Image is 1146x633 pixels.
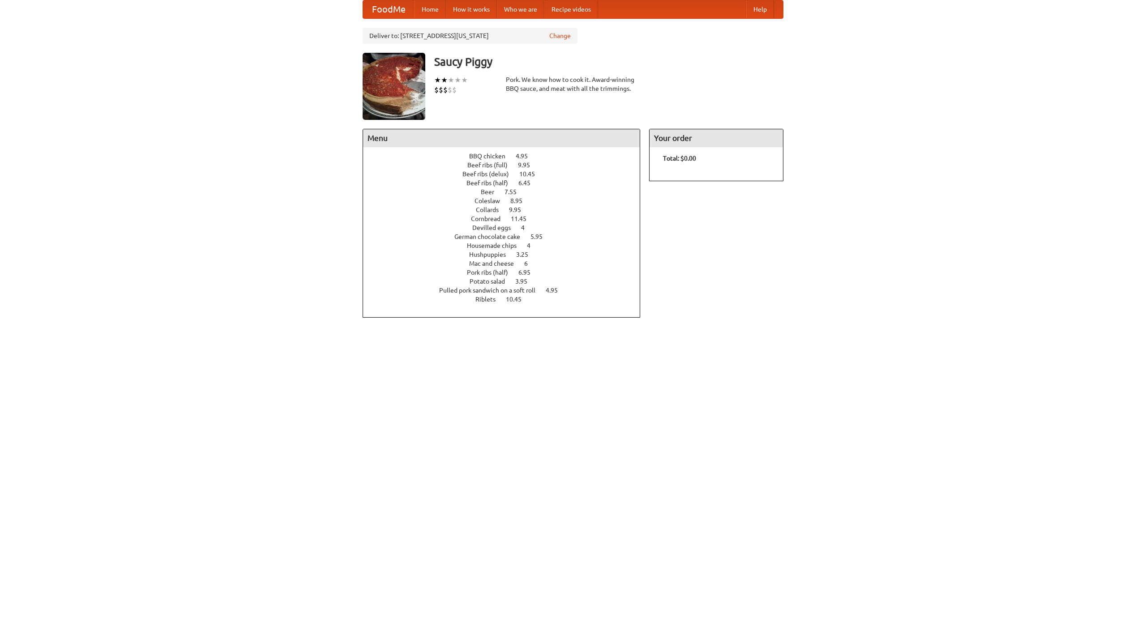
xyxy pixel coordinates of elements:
span: Potato salad [470,278,514,285]
a: FoodMe [363,0,415,18]
span: Beef ribs (half) [466,179,517,187]
span: 11.45 [511,215,535,222]
span: 4 [527,242,539,249]
span: 8.95 [510,197,531,204]
a: Mac and cheese 6 [469,260,544,267]
span: Beef ribs (full) [467,161,517,169]
b: Total: $0.00 [663,155,696,162]
a: Hushpuppies 3.25 [469,251,545,258]
span: Pulled pork sandwich on a soft roll [439,287,544,294]
span: 3.25 [516,251,537,258]
a: Collards 9.95 [476,206,538,213]
li: $ [452,85,457,95]
span: Housemade chips [467,242,526,249]
a: Beef ribs (half) 6.45 [466,179,547,187]
span: Collards [476,206,508,213]
span: 7.55 [505,188,526,195]
span: Beer [481,188,503,195]
img: angular.jpg [363,53,425,120]
div: Pork. We know how to cook it. Award-winning BBQ sauce, and meat with all the trimmings. [506,75,640,93]
a: Coleslaw 8.95 [475,197,539,204]
span: 9.95 [518,161,539,169]
a: Devilled eggs 4 [472,224,541,231]
span: Mac and cheese [469,260,523,267]
span: 4.95 [516,153,537,160]
a: Beef ribs (delux) 10.45 [462,170,552,178]
a: Who we are [497,0,544,18]
span: 3.95 [515,278,536,285]
h4: Your order [650,129,783,147]
a: Home [415,0,446,18]
span: 6.45 [518,179,539,187]
span: Pork ribs (half) [467,269,517,276]
h3: Saucy Piggy [434,53,783,71]
span: Beef ribs (delux) [462,170,518,178]
a: Pork ribs (half) 6.95 [467,269,547,276]
span: Riblets [475,296,505,303]
a: Pulled pork sandwich on a soft roll 4.95 [439,287,574,294]
span: German chocolate cake [454,233,529,240]
span: 6 [524,260,537,267]
span: 10.45 [506,296,530,303]
span: Cornbread [471,215,509,222]
a: Cornbread 11.45 [471,215,543,222]
span: 6.95 [518,269,539,276]
li: $ [439,85,443,95]
a: BBQ chicken 4.95 [469,153,544,160]
a: Housemade chips 4 [467,242,547,249]
span: Coleslaw [475,197,509,204]
span: Devilled eggs [472,224,520,231]
span: 5.95 [530,233,552,240]
a: Recipe videos [544,0,598,18]
li: ★ [441,75,448,85]
li: ★ [454,75,461,85]
span: 4 [521,224,534,231]
a: Beer 7.55 [481,188,533,195]
span: 9.95 [509,206,530,213]
a: Help [746,0,774,18]
li: $ [443,85,448,95]
span: Hushpuppies [469,251,515,258]
li: ★ [448,75,454,85]
a: Beef ribs (full) 9.95 [467,161,547,169]
a: Potato salad 3.95 [470,278,544,285]
a: How it works [446,0,497,18]
a: German chocolate cake 5.95 [454,233,559,240]
li: $ [434,85,439,95]
a: Riblets 10.45 [475,296,538,303]
span: 4.95 [546,287,567,294]
li: ★ [434,75,441,85]
div: Deliver to: [STREET_ADDRESS][US_STATE] [363,28,577,44]
h4: Menu [363,129,640,147]
a: Change [549,31,571,40]
span: 10.45 [519,170,544,178]
li: ★ [461,75,468,85]
li: $ [448,85,452,95]
span: BBQ chicken [469,153,514,160]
